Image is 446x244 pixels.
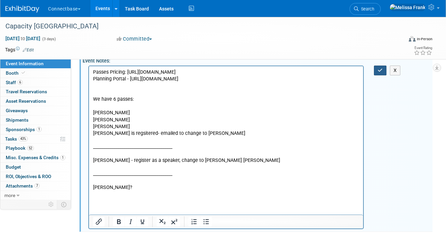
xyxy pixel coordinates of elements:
button: Numbered list [188,217,200,226]
span: Event Information [6,61,44,66]
a: Asset Reservations [0,97,71,106]
span: Sponsorships [6,127,42,132]
a: Giveaways [0,106,71,115]
span: Tasks [5,136,28,142]
img: ExhibitDay [5,6,39,13]
span: Travel Reservations [6,89,47,94]
span: (3 days) [42,37,56,41]
a: Tasks43% [0,135,71,144]
span: Search [359,6,374,11]
a: Shipments [0,116,71,125]
button: Bullet list [200,217,212,226]
a: Staff6 [0,78,71,87]
span: Booth [6,70,26,76]
a: Travel Reservations [0,87,71,96]
span: Asset Reservations [6,98,46,104]
a: Sponsorships1 [0,125,71,134]
button: Superscript [169,217,180,226]
span: Staff [6,80,23,85]
a: Search [350,3,381,15]
button: Insert/edit link [93,217,105,226]
span: Attachments [6,183,40,189]
a: ROI, Objectives & ROO [0,172,71,181]
span: more [4,193,15,198]
span: 1 [37,127,42,132]
a: Misc. Expenses & Credits1 [0,153,71,162]
span: to [20,36,26,41]
span: 6 [18,80,23,85]
span: Giveaways [6,108,28,113]
td: Toggle Event Tabs [57,200,71,209]
div: Capacity [GEOGRAPHIC_DATA] [3,20,396,32]
td: Tags [5,46,34,53]
span: 1 [60,155,65,160]
td: Personalize Event Tab Strip [45,200,57,209]
span: Budget [6,164,21,170]
a: Budget [0,163,71,172]
a: Event Information [0,59,71,68]
span: Misc. Expenses & Credits [6,155,65,160]
span: Playbook [6,145,34,151]
a: more [0,191,71,200]
span: 43% [19,136,28,141]
a: Playbook52 [0,144,71,153]
button: X [390,66,401,75]
a: Edit [23,48,34,52]
div: Event Format [370,35,433,45]
div: Event Notes: [83,56,432,64]
button: Underline [137,217,148,226]
button: Subscript [157,217,168,226]
button: Committed [114,35,155,43]
div: Event Rating [414,46,432,50]
span: 52 [27,146,34,151]
span: [DATE] [DATE] [5,35,41,42]
a: Booth [0,69,71,78]
a: Attachments7 [0,181,71,191]
span: 7 [35,183,40,188]
img: Format-Inperson.png [409,36,416,42]
span: ROI, Objectives & ROO [6,174,51,179]
button: Bold [113,217,125,226]
div: In-Person [417,36,432,42]
i: Booth reservation complete [22,71,25,75]
span: Shipments [6,117,28,123]
iframe: Rich Text Area [89,66,363,215]
img: Melissa Frank [389,4,426,11]
button: Italic [125,217,136,226]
